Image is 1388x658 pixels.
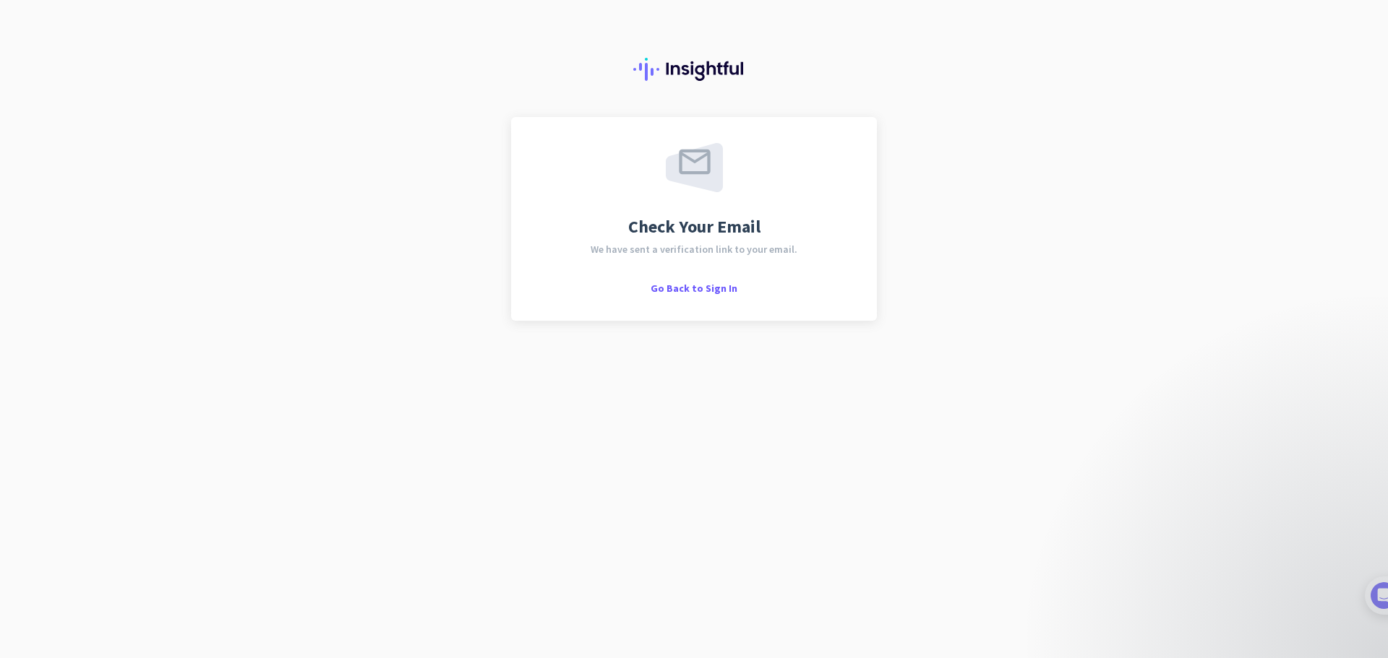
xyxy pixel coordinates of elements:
img: email-sent [666,143,723,192]
img: Insightful [633,58,755,81]
span: Check Your Email [628,218,761,235]
iframe: Intercom notifications message [1092,460,1381,622]
span: Go Back to Sign In [651,282,737,295]
span: We have sent a verification link to your email. [591,244,797,254]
